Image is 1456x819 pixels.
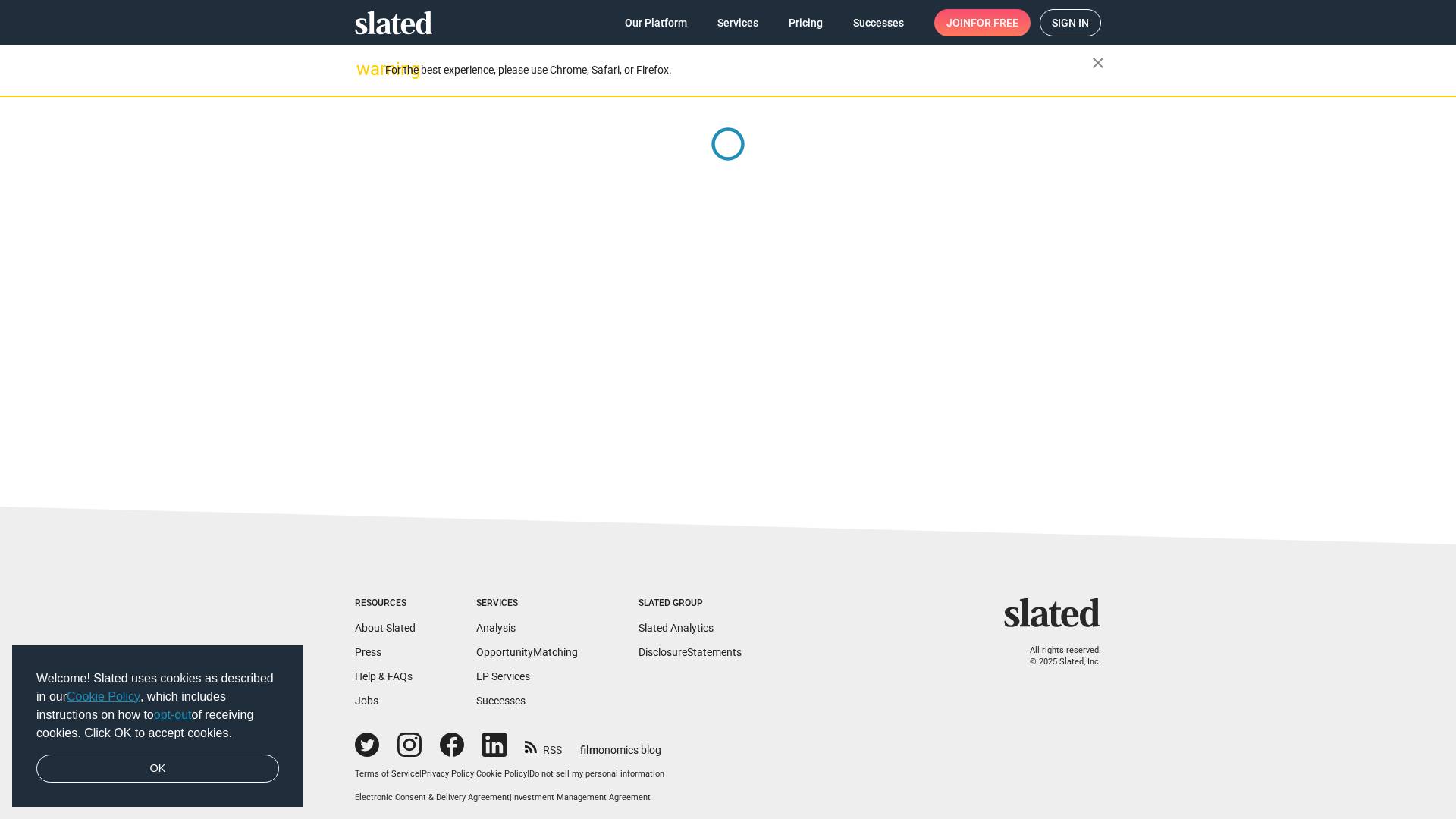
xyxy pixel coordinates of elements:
[529,769,664,780] button: Do not sell my personal information
[1040,9,1101,36] a: Sign in
[476,622,516,634] a: Analysis
[639,622,714,634] a: Slated Analytics
[705,9,770,36] a: Services
[853,9,904,36] span: Successes
[613,9,699,36] a: Our Platform
[355,622,416,634] a: About Slated
[67,690,140,703] a: Cookie Policy
[474,769,476,779] span: |
[422,769,474,779] a: Privacy Policy
[36,755,279,783] a: dismiss cookie message
[639,646,742,658] a: DisclosureStatements
[355,670,413,682] a: Help & FAQs
[476,769,527,779] a: Cookie Policy
[934,9,1031,36] a: Joinfor free
[946,9,1018,36] span: Join
[639,598,742,610] div: Slated Group
[580,731,661,758] a: filmonomics blog
[527,769,529,779] span: |
[1014,645,1101,667] p: All rights reserved. © 2025 Slated, Inc.
[476,695,526,707] a: Successes
[841,9,916,36] a: Successes
[154,708,192,721] a: opt-out
[385,60,1092,80] div: For the best experience, please use Chrome, Safari, or Firefox.
[476,670,530,682] a: EP Services
[1052,10,1089,36] span: Sign in
[356,60,375,78] mat-icon: warning
[355,769,419,779] a: Terms of Service
[476,646,578,658] a: OpportunityMatching
[419,769,422,779] span: |
[355,695,378,707] a: Jobs
[971,9,1018,36] span: for free
[580,744,598,756] span: film
[476,598,578,610] div: Services
[355,646,381,658] a: Press
[717,9,758,36] span: Services
[355,598,416,610] div: Resources
[510,792,512,802] span: |
[525,734,562,758] a: RSS
[36,670,279,742] span: Welcome! Slated uses cookies as described in our , which includes instructions on how to of recei...
[789,9,823,36] span: Pricing
[355,792,510,802] a: Electronic Consent & Delivery Agreement
[12,645,303,808] div: cookieconsent
[512,792,651,802] a: Investment Management Agreement
[1089,54,1107,72] mat-icon: close
[777,9,835,36] a: Pricing
[625,9,687,36] span: Our Platform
